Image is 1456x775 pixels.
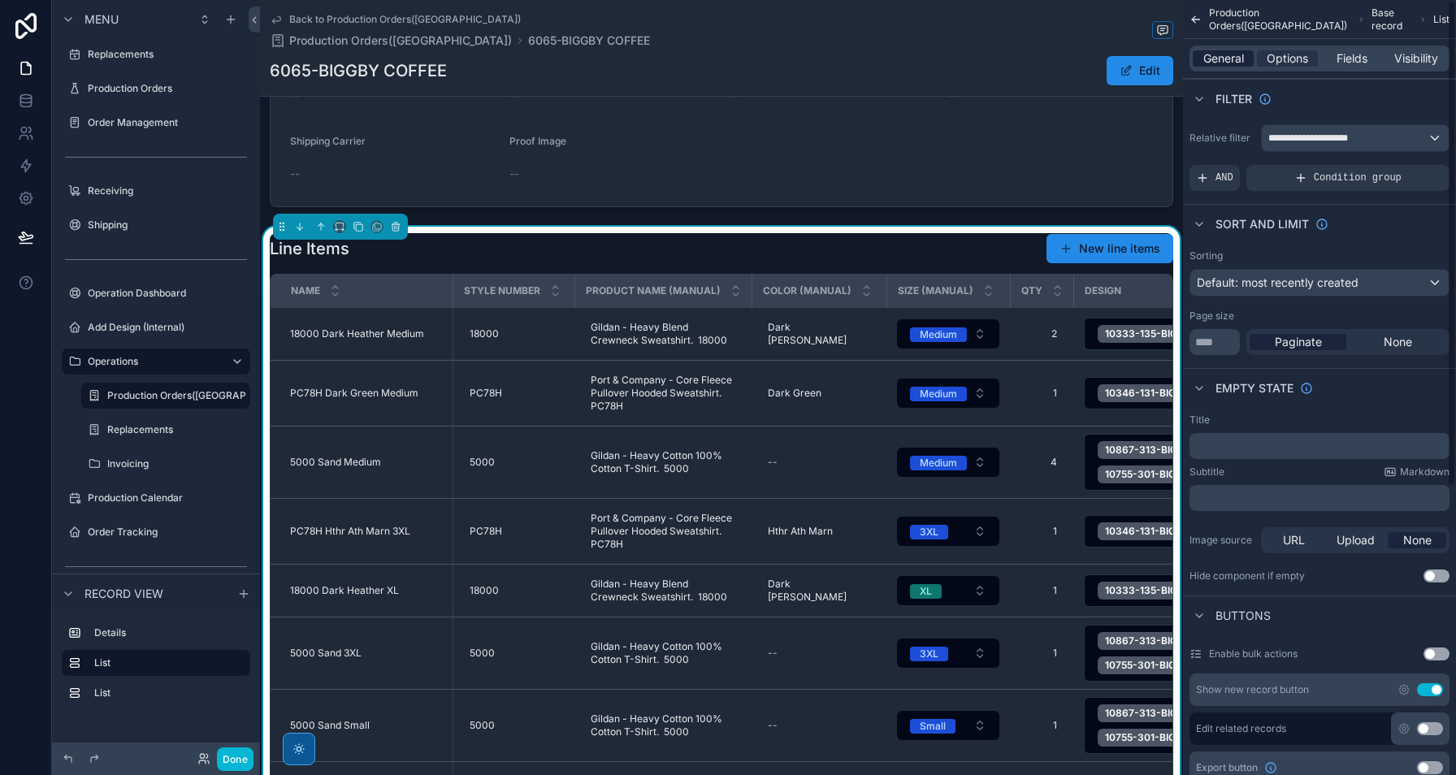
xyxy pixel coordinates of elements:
span: Production Orders([GEOGRAPHIC_DATA]) [289,32,512,49]
button: Select Button [1084,515,1365,548]
label: Relative filter [1189,132,1254,145]
span: 10333-135-BIGGBY COFFEE-Heat Transfer [1105,584,1308,597]
div: -- [768,647,778,660]
a: Operation Dashboard [62,280,250,306]
span: Port & Company - Core Fleece Pullover Hooded Sweatshirt. PC78H [591,512,735,551]
span: PC78H [470,387,502,400]
span: 5000 Sand Small [290,719,370,732]
button: Edit [1107,56,1173,85]
a: 18000 [463,578,565,604]
a: Select Button [1083,317,1366,351]
label: Page size [1189,310,1234,323]
a: New line items [1046,234,1173,263]
a: Order Tracking [62,519,250,545]
a: Invoicing [81,451,250,477]
a: Markdown [1384,465,1449,478]
button: Select Button [1084,697,1365,754]
label: List [94,656,237,669]
a: -- [761,640,877,666]
a: 5000 [463,640,565,666]
span: 5000 [470,647,495,660]
a: Receiving [62,178,250,204]
label: Production Orders [88,82,247,95]
label: Order Tracking [88,526,247,539]
span: Upload [1337,532,1375,548]
span: Filter [1215,91,1252,107]
button: Select Button [897,319,999,349]
a: Order Management [62,110,250,136]
span: 10867-313-BIGGBY COFFEE-Heat Transfer [1105,444,1308,457]
a: Select Button [896,575,1000,606]
label: Production Calendar [88,491,247,504]
button: Select Button [897,379,999,408]
span: Dark Green [768,387,821,400]
span: Empty state [1215,380,1293,396]
h1: 6065-BIGGBY COFFEE [270,59,447,82]
button: Select Button [1084,377,1365,409]
span: Gildan - Heavy Cotton 100% Cotton T-Shirt. 5000 [591,712,735,738]
span: 18000 Dark Heather XL [290,584,399,597]
span: PC78H [470,525,502,538]
a: Select Button [896,378,1000,409]
a: Operations [62,349,250,375]
span: 5000 [470,719,495,732]
a: Back to Production Orders([GEOGRAPHIC_DATA]) [270,13,521,26]
label: Image source [1189,534,1254,547]
span: 5000 Sand 3XL [290,647,362,660]
span: 18000 [470,327,499,340]
a: Gildan - Heavy Cotton 100% Cotton T-Shirt. 5000 [584,706,742,745]
a: Select Button [1083,624,1366,682]
a: Dark [PERSON_NAME] [761,314,877,353]
span: General [1203,50,1244,67]
span: DESIGN [1085,284,1121,297]
button: Select Button [1084,318,1365,350]
a: 5000 [463,449,565,475]
span: Visibility [1394,50,1438,67]
div: scrollable content [1189,433,1449,459]
span: Dark [PERSON_NAME] [768,321,870,347]
label: Invoicing [107,457,247,470]
button: Select Button [1084,625,1365,682]
span: Production Orders([GEOGRAPHIC_DATA]) [1209,6,1351,32]
span: 5000 [470,456,495,469]
a: Port & Company - Core Fleece Pullover Hooded Sweatshirt. PC78H [584,505,742,557]
span: Dark [PERSON_NAME] [768,578,870,604]
button: Unselect 895 [1098,704,1332,722]
div: scrollable content [1189,485,1449,511]
a: 18000 Dark Heather XL [290,584,443,597]
span: 10867-313-BIGGBY COFFEE-Heat Transfer [1105,634,1308,647]
span: Gildan - Heavy Cotton 100% Cotton T-Shirt. 5000 [591,640,735,666]
a: 1 [1020,640,1064,666]
span: Product Name (Manual) [586,284,721,297]
label: Order Management [88,116,247,129]
span: Menu [84,11,119,28]
span: 10346-131-BIGGBY COFFEE-Heat Transfer [1105,387,1306,400]
div: Hide component if empty [1189,569,1305,582]
button: Unselect 48 [1098,522,1330,540]
span: 4 [1026,456,1057,469]
a: Select Button [896,516,1000,547]
button: Unselect 895 [1098,632,1332,650]
a: Production Calendar [62,485,250,511]
a: 1 [1020,578,1064,604]
div: -- [768,456,778,469]
div: Show new record button [1196,683,1309,696]
label: Production Orders([GEOGRAPHIC_DATA]) [107,389,301,402]
label: Operation Dashboard [88,287,247,300]
label: Operations [88,355,218,368]
span: List [1433,13,1449,26]
div: Medium [920,327,957,342]
span: 18000 Dark Heather Medium [290,327,424,340]
a: 1 [1020,518,1064,544]
span: Style Number [464,284,540,297]
span: Size (Manual) [898,284,973,297]
span: Base record [1371,6,1413,32]
a: PC78H [463,380,565,406]
span: Gildan - Heavy Blend Crewneck Sweatshirt. 18000 [591,321,735,347]
span: 6065-BIGGBY COFFEE [528,32,650,49]
a: Production Orders([GEOGRAPHIC_DATA]) [270,32,512,49]
label: Add Design (Internal) [88,321,247,334]
label: Subtitle [1189,465,1224,478]
span: QTY [1021,284,1042,297]
a: Select Button [1083,696,1366,755]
